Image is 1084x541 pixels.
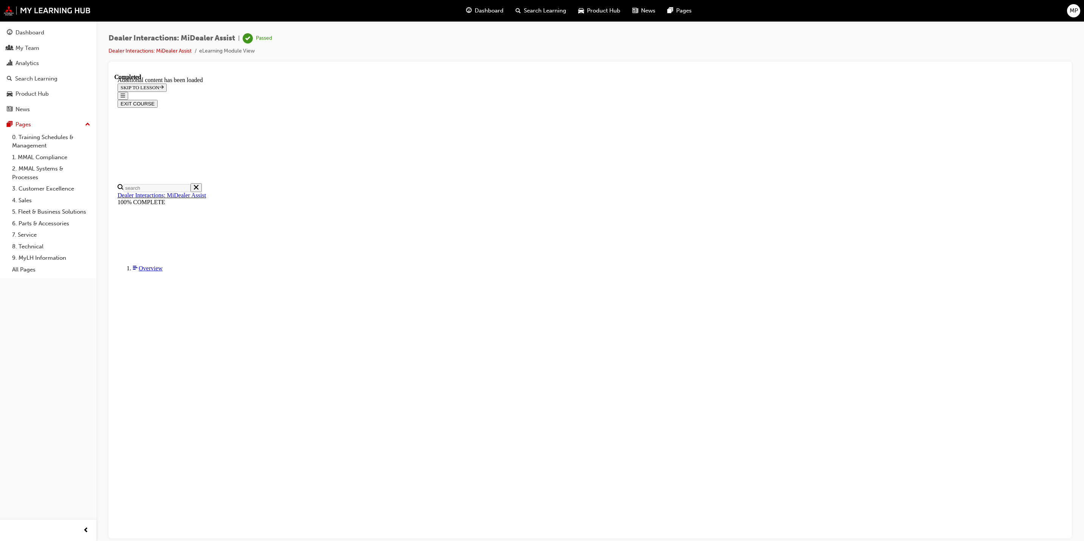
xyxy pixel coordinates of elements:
span: | [238,34,240,43]
li: eLearning Module View [199,47,255,56]
a: search-iconSearch Learning [509,3,572,19]
button: Close navigation menu [3,18,14,26]
div: Additional content has been loaded [3,3,948,10]
span: news-icon [632,6,638,16]
a: Search Learning [3,72,93,86]
button: EXIT COURSE [3,26,43,34]
span: search-icon [516,6,521,16]
a: 3. Customer Excellence [9,183,93,195]
span: guage-icon [7,29,12,36]
div: Passed [256,35,272,42]
div: Pages [15,120,31,129]
a: 8. Technical [9,241,93,253]
div: Product Hub [15,90,49,98]
a: pages-iconPages [661,3,698,19]
a: All Pages [9,264,93,276]
span: pages-icon [667,6,673,16]
a: 5. Fleet & Business Solutions [9,206,93,218]
a: 4. Sales [9,195,93,206]
a: Product Hub [3,87,93,101]
div: News [15,105,30,114]
a: 0. Training Schedules & Management [9,132,93,152]
a: 7. Service [9,229,93,241]
span: car-icon [7,91,12,98]
span: Product Hub [587,6,620,15]
button: SKIP TO LESSON [3,10,52,18]
button: Pages [3,118,93,132]
div: Search Learning [15,74,57,83]
div: Analytics [15,59,39,68]
div: Dashboard [15,28,44,37]
div: My Team [15,44,39,53]
span: pages-icon [7,121,12,128]
a: Dealer Interactions: MiDealer Assist [3,118,91,125]
span: learningRecordVerb_PASS-icon [243,33,253,43]
a: news-iconNews [626,3,661,19]
a: 2. MMAL Systems & Processes [9,163,93,183]
a: guage-iconDashboard [460,3,509,19]
img: mmal [4,6,91,16]
span: search-icon [7,76,12,82]
span: guage-icon [466,6,472,16]
a: 1. MMAL Compliance [9,152,93,163]
button: Close search menu [76,110,87,118]
span: prev-icon [83,526,89,535]
span: Dashboard [475,6,503,15]
span: SKIP TO LESSON [6,11,49,17]
button: DashboardMy TeamAnalyticsSearch LearningProduct HubNews [3,24,93,118]
a: My Team [3,41,93,55]
a: Dashboard [3,26,93,40]
button: MP [1067,4,1080,17]
div: 100% COMPLETE [3,125,948,132]
input: Search [9,110,76,118]
a: car-iconProduct Hub [572,3,626,19]
span: Dealer Interactions: MiDealer Assist [108,34,235,43]
span: MP [1070,6,1078,15]
a: News [3,102,93,116]
a: Dealer Interactions: MiDealer Assist [108,48,192,54]
span: Search Learning [524,6,566,15]
span: people-icon [7,45,12,52]
a: 6. Parts & Accessories [9,218,93,229]
span: Pages [676,6,692,15]
span: chart-icon [7,60,12,67]
a: 9. MyLH Information [9,252,93,264]
span: news-icon [7,106,12,113]
span: car-icon [578,6,584,16]
span: up-icon [85,120,90,130]
a: Analytics [3,56,93,70]
span: News [641,6,655,15]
